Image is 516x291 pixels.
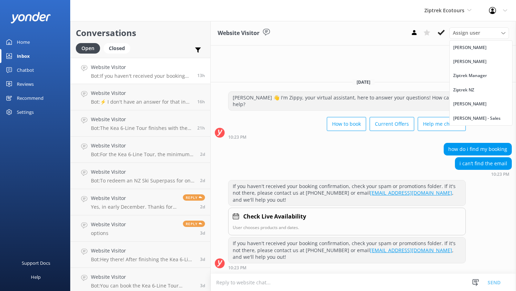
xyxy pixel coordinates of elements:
span: Aug 23 2025 11:16am (UTC +12:00) Pacific/Auckland [200,230,205,236]
p: Bot: You can book the Kea 6-Line Tour online, where you can check live availability for your grou... [91,283,195,289]
div: i can’t find the email [455,158,511,169]
a: [EMAIL_ADDRESS][DOMAIN_NAME] [370,247,452,254]
div: Help [31,270,41,284]
h4: Website Visitor [91,89,192,97]
a: Website VisitorBot:For the Kea 6-Line Tour, the minimum weight is 30kg (66lbs). The Kereru 2-Line... [71,137,210,163]
div: Settings [17,105,34,119]
div: Reviews [17,77,34,91]
span: Assign user [453,29,480,37]
h4: Website Visitor [91,273,195,281]
strong: 10:23 PM [228,135,246,139]
a: Open [76,44,104,52]
a: Website VisitorBot:⚡ I don't have an answer for that in my knowledge base. Please try and rephras... [71,84,210,110]
div: Recommend [17,91,44,105]
span: [DATE] [352,79,375,85]
h4: Website Visitor [91,116,192,123]
p: Bot: The Kea 6-Line Tour finishes with the world's steepest zipline, which descends 30 stories at... [91,125,192,131]
span: Ziptrek Ecotours [424,7,464,14]
div: If you haven't received your booking confirmation, check your spam or promotions folder. If it's ... [229,237,465,263]
a: Website VisitorBot:Hey there! After finishing the Kea 6-Line Tour, you'll end up in town, not whe... [71,242,210,268]
h4: Website Visitor [91,194,178,202]
div: [PERSON_NAME] 👋 I'm Zippy, your virtual assistant, here to answer your questions! How can I help? [229,92,465,110]
div: Assign User [449,27,509,39]
a: Website VisitorBot:If you haven't received your booking confirmation, check your spam or promotio... [71,58,210,84]
p: Bot: To redeem an NZ Ski Superpass for one of our Zipline Tours, please visit our office at [STRE... [91,178,195,184]
span: Aug 25 2025 07:17pm (UTC +12:00) Pacific/Auckland [197,99,205,105]
div: Aug 25 2025 10:23pm (UTC +12:00) Pacific/Auckland [228,134,466,139]
div: Support Docs [22,256,50,270]
span: Aug 24 2025 09:25am (UTC +12:00) Pacific/Auckland [200,151,205,157]
div: Chatbot [17,63,34,77]
div: Closed [104,43,130,54]
a: [EMAIL_ADDRESS][DOMAIN_NAME] [370,189,452,196]
div: [PERSON_NAME] [453,44,487,51]
p: Yes, in early December. Thanks for your help - I've sent an email now. [91,204,178,210]
a: Website VisitoroptionsReply3d [71,215,210,242]
div: Open [76,43,100,54]
h3: Website Visitor [218,29,259,38]
div: If you haven't received your booking confirmation, check your spam or promotions folder. If it's ... [229,180,465,206]
span: Aug 23 2025 02:45pm (UTC +12:00) Pacific/Auckland [200,204,205,210]
h4: Check Live Availability [243,212,306,221]
div: Ziptrek NZ [453,86,474,93]
h4: Website Visitor [91,221,126,228]
div: Ziptrek Manager [453,72,487,79]
span: Aug 25 2025 02:53pm (UTC +12:00) Pacific/Auckland [197,125,205,131]
p: Bot: Hey there! After finishing the Kea 6-Line Tour, you'll end up in town, not where you started... [91,256,195,263]
strong: 10:23 PM [491,172,509,176]
img: yonder-white-logo.png [11,12,51,23]
p: User chooses products and dates. [233,224,461,231]
div: Aug 25 2025 10:23pm (UTC +12:00) Pacific/Auckland [228,265,466,270]
a: Website VisitorBot:To redeem an NZ Ski Superpass for one of our Zipline Tours, please visit our o... [71,163,210,189]
div: Aug 25 2025 10:23pm (UTC +12:00) Pacific/Auckland [455,172,512,176]
a: Closed [104,44,134,52]
p: options [91,230,126,236]
span: Reply [183,194,205,201]
span: Aug 23 2025 05:42pm (UTC +12:00) Pacific/Auckland [200,178,205,183]
h4: Website Visitor [91,142,195,150]
div: [PERSON_NAME] [453,58,487,65]
p: Bot: ⚡ I don't have an answer for that in my knowledge base. Please try and rephrase your questio... [91,99,192,105]
button: Help me choose [418,117,466,131]
h4: Website Visitor [91,247,195,255]
span: Aug 23 2025 04:35am (UTC +12:00) Pacific/Auckland [200,283,205,289]
div: [PERSON_NAME] - Sales [453,115,501,122]
h4: Website Visitor [91,168,195,176]
div: Home [17,35,30,49]
p: Bot: For the Kea 6-Line Tour, the minimum weight is 30kg (66lbs). The Kereru 2-Line & Drop Tour h... [91,151,195,158]
span: Aug 25 2025 10:23pm (UTC +12:00) Pacific/Auckland [197,72,205,78]
a: Website VisitorBot:The Kea 6-Line Tour finishes with the world's steepest zipline, which descends... [71,110,210,137]
strong: 10:23 PM [228,266,246,270]
a: Website VisitorYes, in early December. Thanks for your help - I've sent an email now.Reply2d [71,189,210,215]
p: Bot: If you haven't received your booking confirmation, check your spam or promotions folder. If ... [91,73,192,79]
h4: Website Visitor [91,63,192,71]
span: Reply [183,221,205,227]
span: Aug 23 2025 07:55am (UTC +12:00) Pacific/Auckland [200,256,205,262]
div: [PERSON_NAME] [453,101,487,108]
h2: Conversations [76,26,205,40]
div: how do i find my booking [444,143,511,155]
button: Current Offers [370,117,414,131]
div: Inbox [17,49,30,63]
button: How to book [327,117,366,131]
